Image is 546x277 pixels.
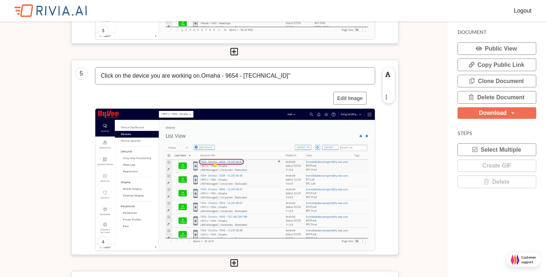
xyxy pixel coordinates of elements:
div: 5 [75,67,88,80]
div: Download [479,110,506,116]
button: Copy Public Link [458,59,536,71]
button: Delete Document [458,91,536,104]
button: Public View [458,42,536,55]
h5: DOCUMENT [458,29,546,35]
button: Clone Document [458,75,536,87]
p: Click on the device you are working on.Omaha - 9654 - [TECHNICAL_ID]" [101,72,369,80]
button: Select Multiple [458,143,536,156]
h5: STEPS [458,130,546,137]
img: Sorry. The image could not be processed. Please upload the image manually. [95,108,375,251]
button: Edit Image [333,92,367,105]
div: Logout [514,7,532,14]
img: wBBU9CcdNicVgAAAABJRU5ErkJggg== [14,4,87,17]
